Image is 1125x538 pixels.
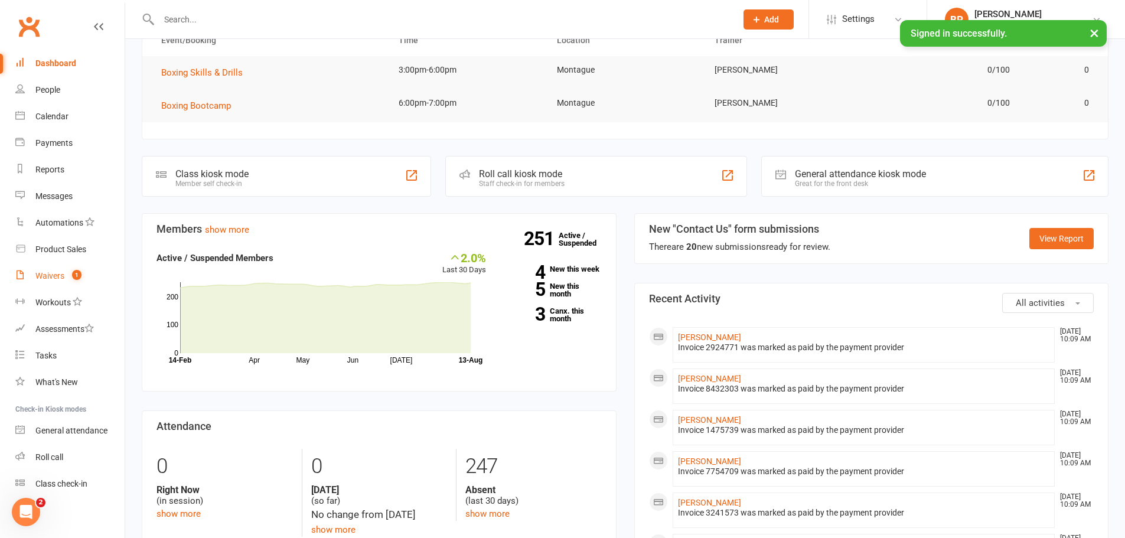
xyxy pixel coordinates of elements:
div: Invoice 3241573 was marked as paid by the payment provider [678,508,1050,518]
span: All activities [1016,298,1065,308]
div: Class kiosk mode [175,168,249,180]
td: Montague [546,89,705,117]
div: (last 30 days) [465,484,601,507]
input: Search... [155,11,728,28]
div: What's New [35,377,78,387]
div: [PERSON_NAME] [974,9,1092,19]
a: Class kiosk mode [15,471,125,497]
div: Invoice 2924771 was marked as paid by the payment provider [678,343,1050,353]
h3: Attendance [156,420,602,432]
div: Dashboard [35,58,76,68]
div: Roll call [35,452,63,462]
div: Workouts [35,298,71,307]
span: 1 [72,270,81,280]
a: Reports [15,156,125,183]
div: People [35,85,60,94]
a: What's New [15,369,125,396]
span: Signed in successfully. [911,28,1007,39]
a: People [15,77,125,103]
a: [PERSON_NAME] [678,457,741,466]
td: 0 [1020,56,1100,84]
a: Tasks [15,343,125,369]
span: Boxing Skills & Drills [161,67,243,78]
a: 251Active / Suspended [559,223,611,256]
h3: Recent Activity [649,293,1094,305]
button: Boxing Skills & Drills [161,66,251,80]
div: Staff check-in for members [479,180,565,188]
button: Boxing Bootcamp [161,99,239,113]
div: Member self check-in [175,180,249,188]
time: [DATE] 10:09 AM [1054,328,1093,343]
button: All activities [1002,293,1094,313]
iframe: Intercom live chat [12,498,40,526]
div: Last 30 Days [442,251,486,276]
a: Payments [15,130,125,156]
time: [DATE] 10:09 AM [1054,369,1093,384]
span: 2 [36,498,45,507]
strong: Right Now [156,484,293,495]
span: Boxing Bootcamp [161,100,231,111]
a: General attendance kiosk mode [15,418,125,444]
a: show more [465,508,510,519]
strong: 3 [504,305,545,323]
time: [DATE] 10:09 AM [1054,410,1093,426]
td: 0 [1020,89,1100,117]
div: Waivers [35,271,64,281]
a: View Report [1029,228,1094,249]
h3: New "Contact Us" form submissions [649,223,830,235]
a: show more [311,524,356,535]
a: show more [205,224,249,235]
div: General attendance kiosk mode [795,168,926,180]
a: [PERSON_NAME] [678,332,741,342]
a: Assessments [15,316,125,343]
strong: Active / Suspended Members [156,253,273,263]
div: Payments [35,138,73,148]
div: 0 [311,449,447,484]
div: Product Sales [35,244,86,254]
time: [DATE] 10:09 AM [1054,493,1093,508]
div: 0 [156,449,293,484]
div: (in session) [156,484,293,507]
a: Calendar [15,103,125,130]
td: [PERSON_NAME] [704,89,862,117]
a: [PERSON_NAME] [678,415,741,425]
div: 2.0% [442,251,486,264]
td: [PERSON_NAME] [704,56,862,84]
td: 3:00pm-6:00pm [388,56,546,84]
a: [PERSON_NAME] [678,498,741,507]
button: Add [744,9,794,30]
div: There are new submissions ready for review. [649,240,830,254]
div: Assessments [35,324,94,334]
div: BP [945,8,969,31]
strong: Absent [465,484,601,495]
div: Class check-in [35,479,87,488]
span: Settings [842,6,875,32]
a: show more [156,508,201,519]
div: Roll call kiosk mode [479,168,565,180]
a: Dashboard [15,50,125,77]
a: Automations [15,210,125,236]
div: Invoice 8432303 was marked as paid by the payment provider [678,384,1050,394]
time: [DATE] 10:09 AM [1054,452,1093,467]
div: General attendance [35,426,107,435]
a: Roll call [15,444,125,471]
div: (so far) [311,484,447,507]
div: Messages [35,191,73,201]
span: Add [764,15,779,24]
a: Clubworx [14,12,44,41]
h3: Members [156,223,602,235]
div: Black Diamond Boxing & Fitness [974,19,1092,30]
a: 3Canx. this month [504,307,602,322]
a: 5New this month [504,282,602,298]
strong: 20 [686,242,697,252]
td: 6:00pm-7:00pm [388,89,546,117]
a: Waivers 1 [15,263,125,289]
div: Automations [35,218,83,227]
a: Messages [15,183,125,210]
button: × [1084,20,1105,45]
div: Tasks [35,351,57,360]
div: Invoice 7754709 was marked as paid by the payment provider [678,467,1050,477]
strong: [DATE] [311,484,447,495]
a: 4New this week [504,265,602,273]
td: Montague [546,56,705,84]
